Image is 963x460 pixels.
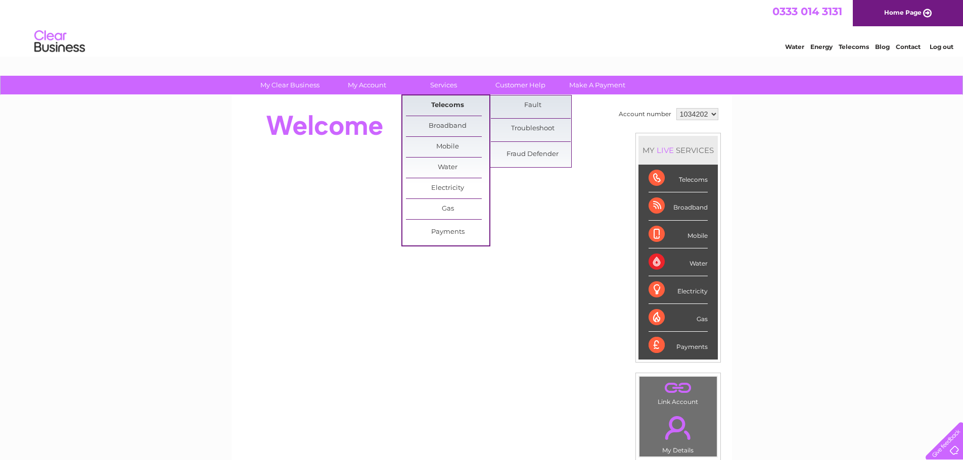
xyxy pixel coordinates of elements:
[402,76,485,94] a: Services
[406,158,489,178] a: Water
[406,178,489,198] a: Electricity
[479,76,562,94] a: Customer Help
[491,95,574,116] a: Fault
[638,136,718,165] div: MY SERVICES
[930,43,953,50] a: Log out
[491,119,574,139] a: Troubleshoot
[34,26,85,57] img: logo.png
[243,6,721,49] div: Clear Business is a trading name of Verastar Limited (registered in [GEOGRAPHIC_DATA] No. 3667643...
[616,106,674,123] td: Account number
[642,379,714,397] a: .
[642,410,714,445] a: .
[839,43,869,50] a: Telecoms
[406,222,489,242] a: Payments
[639,376,717,408] td: Link Account
[772,5,842,18] a: 0333 014 3131
[649,248,708,276] div: Water
[649,304,708,332] div: Gas
[649,332,708,359] div: Payments
[649,221,708,248] div: Mobile
[875,43,890,50] a: Blog
[655,145,676,155] div: LIVE
[491,144,574,165] a: Fraud Defender
[406,95,489,116] a: Telecoms
[639,407,717,457] td: My Details
[556,76,639,94] a: Make A Payment
[406,199,489,219] a: Gas
[649,276,708,304] div: Electricity
[785,43,804,50] a: Water
[406,116,489,136] a: Broadband
[406,137,489,157] a: Mobile
[649,192,708,220] div: Broadband
[810,43,833,50] a: Energy
[649,165,708,192] div: Telecoms
[896,43,921,50] a: Contact
[248,76,332,94] a: My Clear Business
[325,76,408,94] a: My Account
